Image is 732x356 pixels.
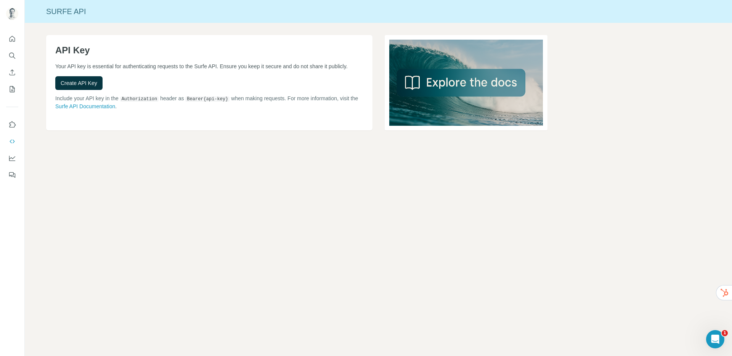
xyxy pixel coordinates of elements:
[185,96,230,102] code: Bearer {api-key}
[6,66,18,79] button: Enrich CSV
[6,82,18,96] button: My lists
[6,49,18,63] button: Search
[120,96,159,102] code: Authorization
[6,118,18,131] button: Use Surfe on LinkedIn
[55,103,115,109] a: Surfe API Documentation
[61,79,97,87] span: Create API Key
[55,44,363,56] h1: API Key
[6,151,18,165] button: Dashboard
[55,63,363,70] p: Your API key is essential for authenticating requests to the Surfe API. Ensure you keep it secure...
[706,330,724,348] iframe: Intercom live chat
[6,168,18,182] button: Feedback
[6,8,18,20] img: Avatar
[6,135,18,148] button: Use Surfe API
[6,32,18,46] button: Quick start
[55,95,363,110] p: Include your API key in the header as when making requests. For more information, visit the .
[722,330,728,336] span: 1
[25,6,732,17] div: Surfe API
[55,76,103,90] button: Create API Key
